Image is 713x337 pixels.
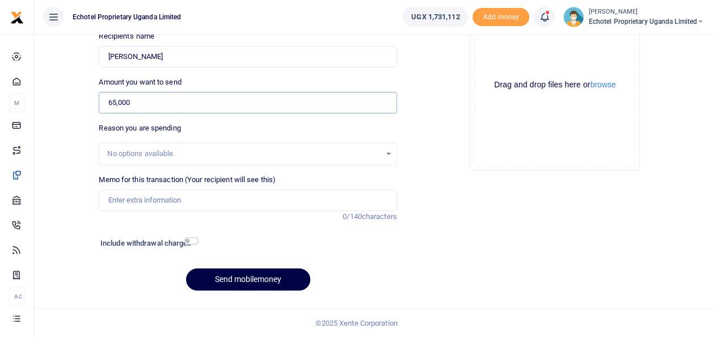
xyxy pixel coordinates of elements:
[99,92,396,113] input: UGX
[99,189,396,211] input: Enter extra information
[472,8,529,27] li: Toup your wallet
[475,79,635,90] div: Drag and drop files here or
[107,148,380,159] div: No options available.
[472,8,529,27] span: Add money
[99,123,180,134] label: Reason you are spending
[186,268,310,290] button: Send mobilemoney
[99,31,154,42] label: Recipient's name
[563,7,584,27] img: profile-user
[99,46,396,68] input: MTN & Airtel numbers are validated
[99,77,181,88] label: Amount you want to send
[411,11,459,23] span: UGX 1,731,112
[9,287,24,306] li: Ac
[68,12,185,22] span: Echotel Proprietary Uganda Limited
[588,16,704,27] span: Echotel Proprietary Uganda Limited
[403,7,468,27] a: UGX 1,731,112
[99,174,276,186] label: Memo for this transaction (Your recipient will see this)
[343,212,362,221] span: 0/140
[9,94,24,112] li: M
[362,212,397,221] span: characters
[588,7,704,17] small: [PERSON_NAME]
[398,7,472,27] li: Wallet ballance
[10,11,24,24] img: logo-small
[10,12,24,21] a: logo-small logo-large logo-large
[563,7,704,27] a: profile-user [PERSON_NAME] Echotel Proprietary Uganda Limited
[472,12,529,20] a: Add money
[590,81,615,89] button: browse
[100,239,193,248] h6: Include withdrawal charges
